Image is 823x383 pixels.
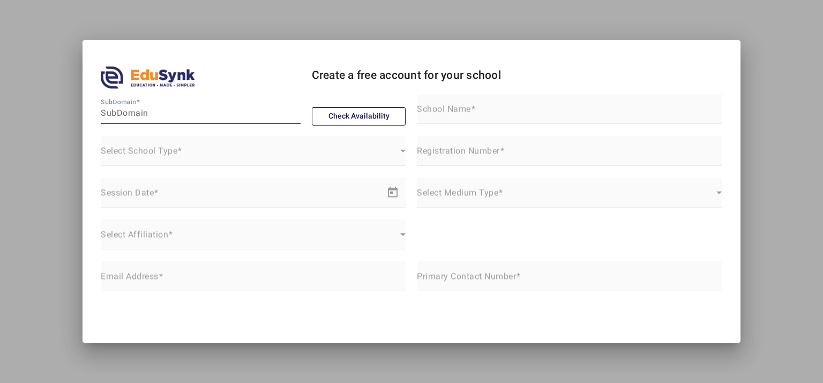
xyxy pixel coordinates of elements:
[101,107,301,120] input: SubDomain
[312,107,406,126] button: Check Availability
[417,104,471,114] mat-label: School Name
[417,149,722,161] input: Enter NA if not applicable
[312,69,617,82] h4: Create a free account for your school
[417,274,722,287] input: Primary Contact Number
[101,190,140,203] input: Start date
[417,188,498,198] mat-label: Select Medium Type
[151,190,288,203] input: End date
[101,67,195,89] img: edusynk.png
[101,303,264,345] iframe: reCAPTCHA
[101,146,177,156] mat-label: Select School Type
[417,271,516,282] mat-label: Primary Contact Number
[417,107,722,120] input: School Name
[101,98,136,106] mat-label: SubDomain
[101,271,159,282] mat-label: Email Address
[101,274,406,287] input: name@work-email.com
[101,230,168,240] mat-label: Select Affiliation
[417,146,500,156] mat-label: Registration Number
[101,188,154,198] mat-label: Session Date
